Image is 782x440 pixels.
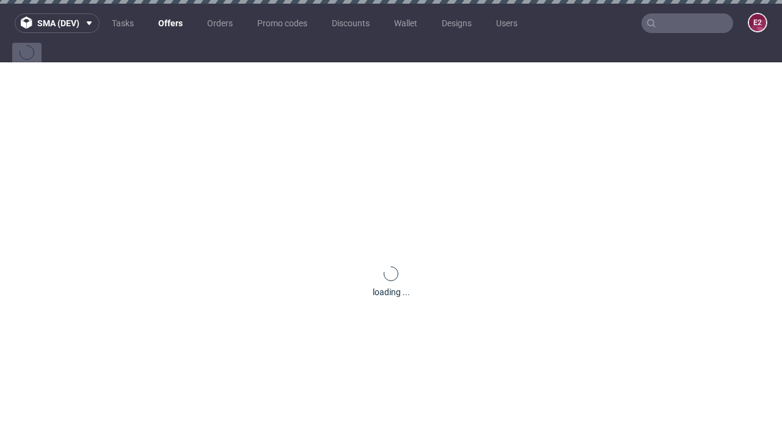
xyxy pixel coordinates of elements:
[104,13,141,33] a: Tasks
[151,13,190,33] a: Offers
[250,13,315,33] a: Promo codes
[387,13,425,33] a: Wallet
[749,14,766,31] figcaption: e2
[434,13,479,33] a: Designs
[489,13,525,33] a: Users
[373,286,410,298] div: loading ...
[324,13,377,33] a: Discounts
[15,13,100,33] button: sma (dev)
[200,13,240,33] a: Orders
[37,19,79,28] span: sma (dev)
